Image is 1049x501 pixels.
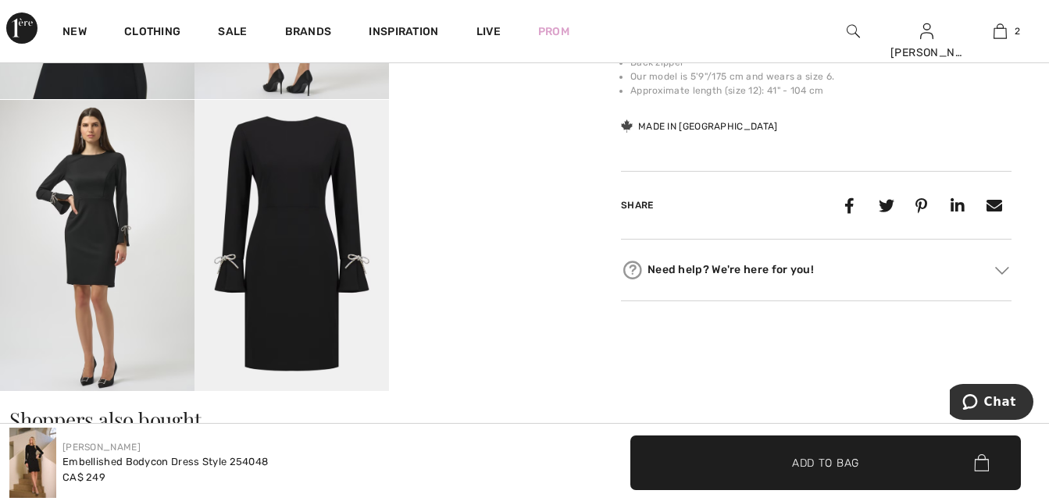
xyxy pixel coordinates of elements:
[994,22,1007,41] img: My Bag
[995,266,1009,274] img: Arrow2.svg
[1015,24,1020,38] span: 2
[792,454,859,471] span: Add to Bag
[630,83,1012,98] li: Approximate length (size 12): 41" - 104 cm
[62,442,141,453] a: [PERSON_NAME]
[285,25,332,41] a: Brands
[124,25,180,41] a: Clothing
[6,12,37,44] img: 1ère Avenue
[950,384,1033,423] iframe: Opens a widget where you can chat to one of our agents
[847,22,860,41] img: search the website
[9,428,56,498] img: Embellished Bodycon Dress Style 254048
[218,25,247,41] a: Sale
[62,25,87,41] a: New
[630,69,1012,83] li: Our model is 5'9"/175 cm and wears a size 6.
[974,454,989,471] img: Bag.svg
[920,23,933,38] a: Sign In
[890,44,962,61] div: [PERSON_NAME]
[62,471,105,483] span: CA$ 249
[538,23,569,40] a: Prom
[194,100,389,392] img: Embellished Bodycon Dress Style 254048. 6
[920,22,933,41] img: My Info
[621,258,1012,282] div: Need help? We're here for you!
[621,119,778,133] div: Made in [GEOGRAPHIC_DATA]
[964,22,1036,41] a: 2
[369,25,438,41] span: Inspiration
[62,454,268,470] div: Embellished Bodycon Dress Style 254048
[621,200,654,211] span: Share
[630,435,1021,490] button: Add to Bag
[9,410,1040,430] h3: Shoppers also bought
[476,23,501,40] a: Live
